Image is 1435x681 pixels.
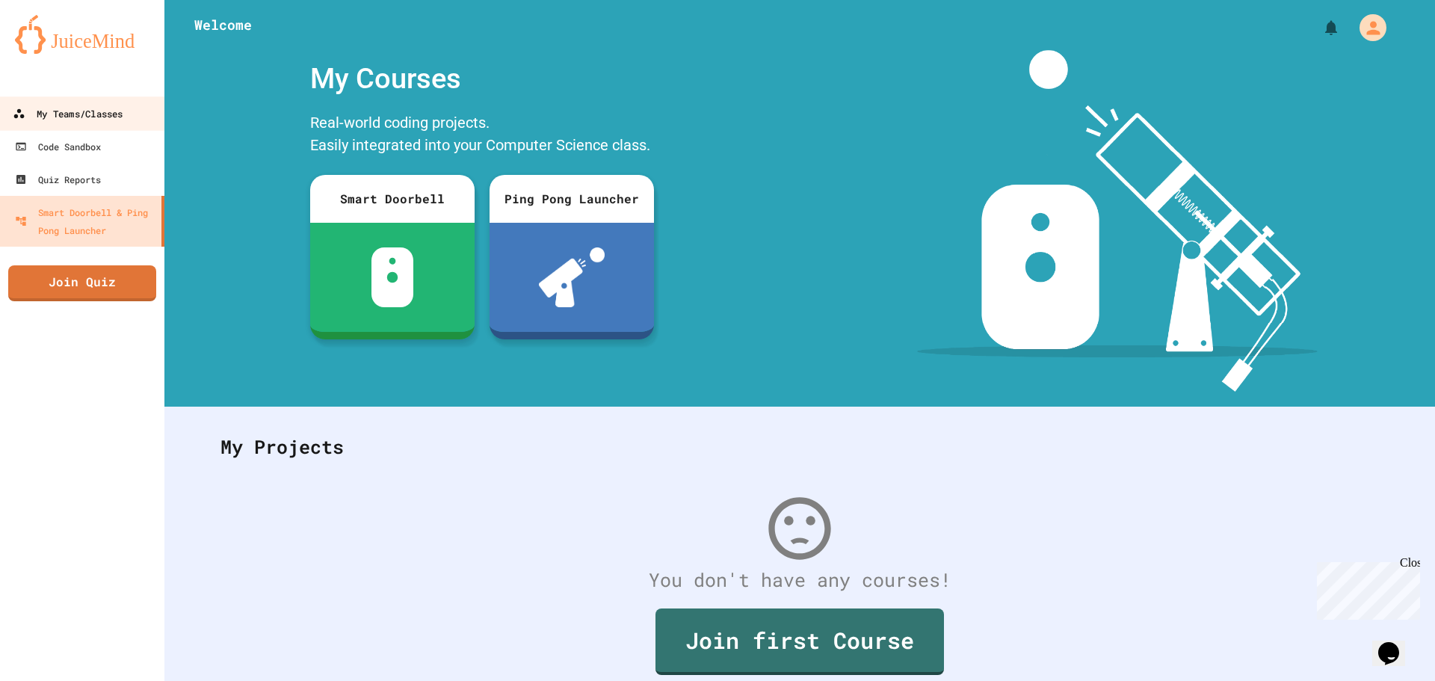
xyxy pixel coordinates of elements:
[310,175,475,223] div: Smart Doorbell
[917,50,1318,392] img: banner-image-my-projects.png
[15,170,101,188] div: Quiz Reports
[15,203,155,239] div: Smart Doorbell & Ping Pong Launcher
[490,175,654,223] div: Ping Pong Launcher
[655,608,944,675] a: Join first Course
[303,108,661,164] div: Real-world coding projects. Easily integrated into your Computer Science class.
[371,247,414,307] img: sdb-white.svg
[8,265,156,301] a: Join Quiz
[1344,10,1390,45] div: My Account
[15,138,101,155] div: Code Sandbox
[539,247,605,307] img: ppl-with-ball.png
[6,6,103,95] div: Chat with us now!Close
[15,15,149,54] img: logo-orange.svg
[13,105,123,123] div: My Teams/Classes
[303,50,661,108] div: My Courses
[1294,15,1344,40] div: My Notifications
[1311,556,1420,620] iframe: chat widget
[206,566,1394,594] div: You don't have any courses!
[1372,621,1420,666] iframe: chat widget
[206,418,1394,476] div: My Projects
